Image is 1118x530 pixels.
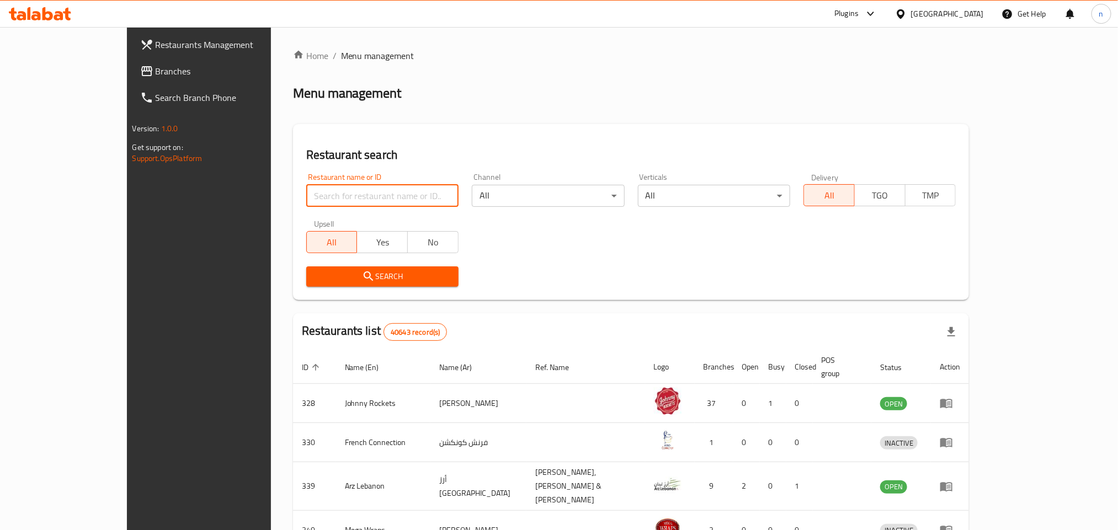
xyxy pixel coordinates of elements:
td: 0 [760,423,786,462]
span: INACTIVE [880,437,918,449]
span: Version: [132,121,159,136]
span: All [311,234,353,250]
span: Yes [361,234,403,250]
th: Branches [695,350,733,384]
span: Search [315,270,450,283]
div: Menu [940,480,960,493]
span: 1.0.0 [161,121,178,136]
a: Search Branch Phone [131,84,313,111]
span: Get support on: [132,140,183,154]
td: Johnny Rockets [336,384,431,423]
td: أرز [GEOGRAPHIC_DATA] [430,462,526,511]
span: OPEN [880,480,907,493]
img: Johnny Rockets [654,387,682,415]
td: 0 [733,423,760,462]
td: Arz Lebanon [336,462,431,511]
span: All [808,188,850,204]
span: OPEN [880,398,907,410]
div: OPEN [880,480,907,494]
td: 0 [733,384,760,423]
td: French Connection [336,423,431,462]
td: 37 [695,384,733,423]
label: Delivery [811,173,839,181]
span: Status [880,361,916,374]
td: 2 [733,462,760,511]
div: Menu [940,436,960,449]
input: Search for restaurant name or ID.. [306,185,459,207]
th: Closed [786,350,813,384]
button: Yes [356,231,408,253]
td: 1 [695,423,733,462]
a: Branches [131,58,313,84]
div: Plugins [834,7,859,20]
button: All [803,184,855,206]
span: Ref. Name [535,361,583,374]
span: 40643 record(s) [384,327,446,338]
div: Total records count [384,323,447,341]
span: Restaurants Management [156,38,305,51]
span: n [1099,8,1104,20]
div: All [638,185,790,207]
span: No [412,234,454,250]
h2: Restaurants list [302,323,448,341]
button: TGO [854,184,906,206]
label: Upsell [314,220,334,228]
div: [GEOGRAPHIC_DATA] [911,8,984,20]
span: Branches [156,65,305,78]
span: TMP [910,188,952,204]
div: Menu [940,397,960,410]
h2: Menu management [293,84,402,102]
nav: breadcrumb [293,49,970,62]
span: Name (Ar) [439,361,486,374]
td: 0 [760,462,786,511]
div: OPEN [880,397,907,410]
button: Search [306,266,459,287]
img: French Connection [654,426,682,454]
td: 339 [293,462,336,511]
td: [PERSON_NAME],[PERSON_NAME] & [PERSON_NAME] [526,462,645,511]
th: Action [931,350,969,384]
td: 9 [695,462,733,511]
span: POS group [822,354,859,380]
li: / [333,49,337,62]
div: INACTIVE [880,436,918,449]
td: 1 [760,384,786,423]
span: Search Branch Phone [156,91,305,104]
span: ID [302,361,323,374]
th: Open [733,350,760,384]
button: TMP [905,184,956,206]
td: 0 [786,384,813,423]
button: No [407,231,459,253]
td: 330 [293,423,336,462]
td: 1 [786,462,813,511]
button: All [306,231,358,253]
a: Support.OpsPlatform [132,151,203,165]
h2: Restaurant search [306,147,956,163]
td: 0 [786,423,813,462]
td: فرنش كونكشن [430,423,526,462]
img: Arz Lebanon [654,470,682,498]
td: [PERSON_NAME] [430,384,526,423]
td: 328 [293,384,336,423]
div: Export file [938,319,965,345]
span: Name (En) [345,361,393,374]
span: Menu management [341,49,414,62]
a: Restaurants Management [131,31,313,58]
th: Logo [645,350,695,384]
th: Busy [760,350,786,384]
div: All [472,185,624,207]
span: TGO [859,188,901,204]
